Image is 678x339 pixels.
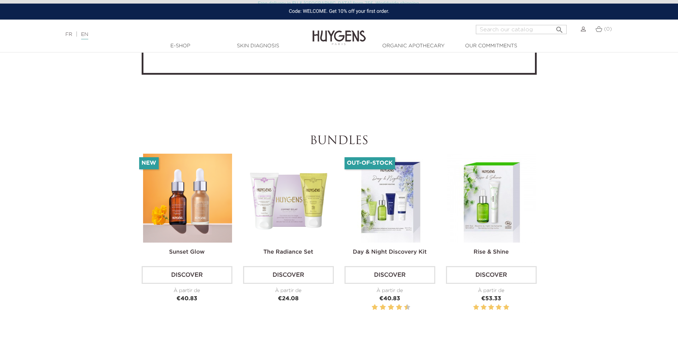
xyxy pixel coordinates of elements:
img: Day & Night Discovery Kit [346,154,435,243]
label: 1 [370,303,371,312]
a: Organic Apothecary [378,42,449,50]
div: À partir de [243,287,334,295]
a: Our commitments [456,42,527,50]
input: Search [476,25,567,34]
label: 5 [387,303,388,312]
img: Huygens [312,19,366,46]
label: 8 [397,303,401,312]
div: À partir de [345,287,435,295]
label: 3 [488,303,494,312]
div: | [62,30,277,39]
li: Out-of-Stock [345,157,395,169]
a: Discover [142,266,232,284]
span: €53.33 [481,296,501,302]
img: Rise & Shine [447,154,536,243]
label: 3 [378,303,379,312]
label: 2 [373,303,377,312]
a: Sunset Glow [169,249,205,255]
label: 4 [381,303,385,312]
a: The Radiance Set [263,249,313,255]
span: (0) [604,27,612,32]
span: €40.83 [177,296,198,302]
span: €40.83 [379,296,400,302]
label: 4 [496,303,501,312]
a: E-Shop [145,42,216,50]
a: Day & Night Discovery Kit [353,249,426,255]
label: 6 [389,303,393,312]
div: À partir de [142,287,232,295]
a: EN [81,32,88,39]
a: Discover [345,266,435,284]
a: Discover [446,266,537,284]
h2: Bundles [142,134,537,148]
div: À partir de [446,287,537,295]
a: Rise & Shine [474,249,509,255]
a: Discover [243,266,334,284]
label: 7 [395,303,396,312]
label: 10 [405,303,409,312]
img: Sunset Glow [143,154,232,243]
span: €24.08 [278,296,299,302]
label: 5 [503,303,509,312]
label: 1 [473,303,479,312]
img: The Radiance Set [245,154,333,243]
label: 2 [481,303,487,312]
button:  [553,23,566,32]
label: 9 [403,303,404,312]
a: Skin Diagnosis [222,42,294,50]
i:  [555,23,564,32]
li: New [139,157,159,169]
a: FR [65,32,72,37]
